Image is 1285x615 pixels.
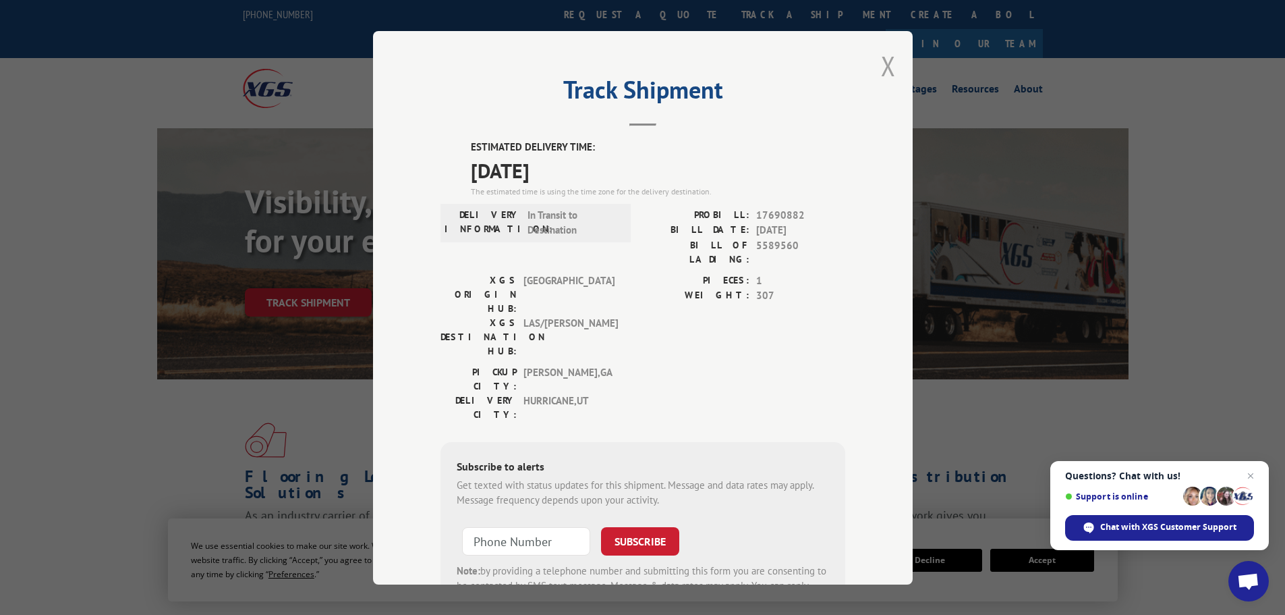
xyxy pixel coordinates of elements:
label: XGS ORIGIN HUB: [440,273,517,315]
label: DELIVERY INFORMATION: [445,207,521,238]
span: HURRICANE , UT [523,393,615,421]
span: 307 [756,288,845,304]
div: Open chat [1228,561,1269,601]
label: WEIGHT: [643,288,749,304]
span: In Transit to Destination [527,207,619,238]
span: 17690882 [756,207,845,223]
span: 5589560 [756,238,845,266]
span: 1 [756,273,845,288]
div: Chat with XGS Customer Support [1065,515,1254,541]
span: Chat with XGS Customer Support [1100,521,1236,533]
label: DELIVERY CITY: [440,393,517,421]
input: Phone Number [462,527,590,555]
span: LAS/[PERSON_NAME] [523,315,615,358]
div: Get texted with status updates for this shipment. Message and data rates may apply. Message frequ... [457,477,829,508]
span: [DATE] [471,155,845,185]
span: [PERSON_NAME] , GA [523,365,615,393]
label: PROBILL: [643,207,749,223]
span: Close chat [1243,468,1259,484]
label: ESTIMATED DELIVERY TIME: [471,140,845,155]
button: Close modal [881,48,896,84]
button: SUBSCRIBE [601,527,679,555]
label: BILL OF LADING: [643,238,749,266]
span: [DATE] [756,223,845,238]
label: PIECES: [643,273,749,288]
div: The estimated time is using the time zone for the delivery destination. [471,185,845,197]
span: Support is online [1065,491,1178,502]
span: Questions? Chat with us! [1065,471,1254,481]
span: [GEOGRAPHIC_DATA] [523,273,615,315]
div: Subscribe to alerts [457,458,829,477]
h2: Track Shipment [440,80,845,106]
label: BILL DATE: [643,223,749,238]
strong: Note: [457,564,480,577]
div: by providing a telephone number and submitting this form you are consenting to be contacted by SM... [457,563,829,609]
label: PICKUP CITY: [440,365,517,393]
label: XGS DESTINATION HUB: [440,315,517,358]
